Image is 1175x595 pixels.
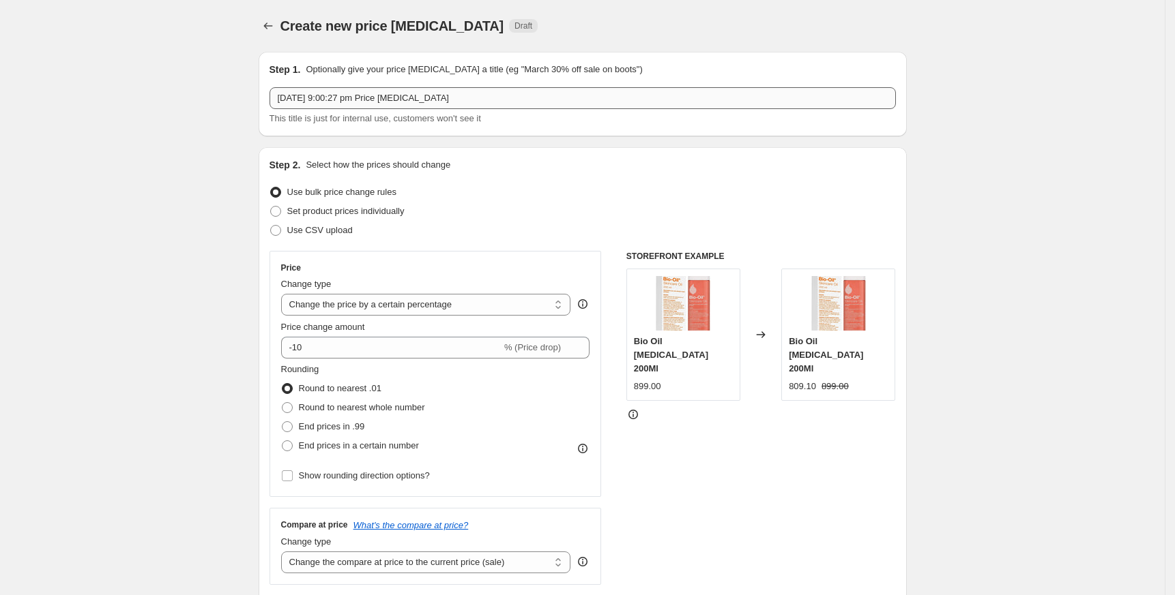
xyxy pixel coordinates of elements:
[811,276,866,331] img: 59089_80x.jpg
[306,63,642,76] p: Optionally give your price [MEDICAL_DATA] a title (eg "March 30% off sale on boots")
[270,87,896,109] input: 30% off holiday sale
[280,18,504,33] span: Create new price [MEDICAL_DATA]
[287,187,396,197] span: Use bulk price change rules
[576,297,590,311] div: help
[626,251,896,262] h6: STOREFRONT EXAMPLE
[270,63,301,76] h2: Step 1.
[259,16,278,35] button: Price change jobs
[822,380,849,393] strike: 899.00
[634,336,708,373] span: Bio Oil [MEDICAL_DATA] 200Ml
[789,336,863,373] span: Bio Oil [MEDICAL_DATA] 200Ml
[299,440,419,451] span: End prices in a certain number
[281,262,301,273] h3: Price
[789,380,816,393] div: 809.10
[299,383,381,393] span: Round to nearest .01
[287,225,353,235] span: Use CSV upload
[504,342,561,352] span: % (Price drop)
[656,276,710,331] img: 59089_80x.jpg
[287,206,405,216] span: Set product prices individually
[270,113,481,123] span: This title is just for internal use, customers won't see it
[299,421,365,431] span: End prices in .99
[281,279,332,289] span: Change type
[299,402,425,412] span: Round to nearest whole number
[634,380,661,393] div: 899.00
[281,337,502,358] input: -15
[270,158,301,172] h2: Step 2.
[281,322,365,332] span: Price change amount
[299,470,430,480] span: Show rounding direction options?
[281,519,348,530] h3: Compare at price
[281,364,319,374] span: Rounding
[576,555,590,568] div: help
[514,20,532,31] span: Draft
[281,536,332,547] span: Change type
[306,158,450,172] p: Select how the prices should change
[353,520,469,530] button: What's the compare at price?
